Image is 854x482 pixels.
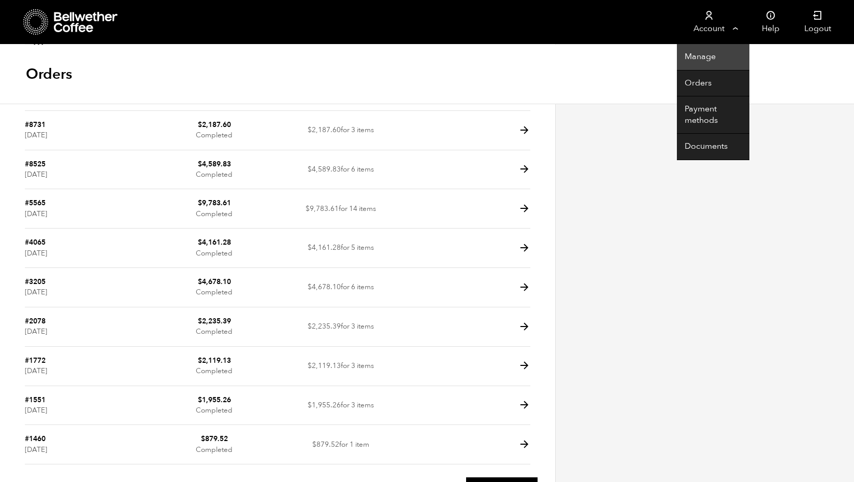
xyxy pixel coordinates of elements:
td: Completed [151,229,278,268]
time: [DATE] [25,327,47,336]
span: $ [306,204,310,214]
span: $ [201,434,205,444]
bdi: 4,678.10 [198,277,231,287]
span: $ [308,164,312,174]
td: for 6 items [278,150,404,190]
a: #1551 [25,395,46,405]
time: [DATE] [25,130,47,140]
span: $ [312,440,316,449]
span: 2,235.39 [308,321,341,331]
bdi: 4,589.83 [198,159,231,169]
span: $ [308,243,312,252]
span: $ [198,395,202,405]
bdi: 879.52 [201,434,228,444]
td: Completed [151,150,278,190]
td: for 14 items [278,189,404,229]
td: for 3 items [278,111,404,150]
a: Documents [677,134,749,160]
span: $ [308,321,312,331]
a: Orders [677,70,749,97]
a: #2078 [25,316,46,326]
bdi: 4,161.28 [198,237,231,247]
span: $ [308,125,312,135]
span: $ [198,120,202,130]
td: for 5 items [278,229,404,268]
span: 879.52 [312,440,339,449]
td: Completed [151,386,278,426]
td: Completed [151,347,278,386]
time: [DATE] [25,366,47,376]
span: 9,783.61 [306,204,339,214]
span: $ [198,198,202,208]
span: $ [198,277,202,287]
a: #5565 [25,198,46,208]
bdi: 2,235.39 [198,316,231,326]
a: #8731 [25,120,46,130]
a: #4065 [25,237,46,247]
td: Completed [151,189,278,229]
span: $ [308,282,312,292]
time: [DATE] [25,248,47,258]
bdi: 9,783.61 [198,198,231,208]
span: 2,187.60 [308,125,341,135]
td: for 3 items [278,347,404,386]
a: #1460 [25,434,46,444]
span: 4,161.28 [308,243,341,252]
span: 4,589.83 [308,164,341,174]
span: $ [198,356,202,365]
time: [DATE] [25,209,47,219]
td: for 3 items [278,307,404,347]
td: Completed [151,425,278,464]
bdi: 2,187.60 [198,120,231,130]
a: #1772 [25,356,46,365]
span: $ [198,159,202,169]
span: 10 [25,32,50,56]
a: #3205 [25,277,46,287]
time: [DATE] [25,169,47,179]
span: $ [308,361,312,371]
span: 4,678.10 [308,282,341,292]
span: 1,955.26 [308,400,341,410]
span: $ [308,400,312,410]
a: Manage [677,44,749,70]
td: for 6 items [278,268,404,307]
td: Completed [151,268,278,307]
td: Completed [151,111,278,150]
td: Completed [151,307,278,347]
span: $ [198,316,202,326]
bdi: 1,955.26 [198,395,231,405]
a: #8525 [25,159,46,169]
bdi: 2,119.13 [198,356,231,365]
time: [DATE] [25,445,47,455]
span: 2,119.13 [308,361,341,371]
time: [DATE] [25,405,47,415]
td: for 1 item [278,425,404,464]
a: Payment methods [677,96,749,134]
td: for 3 items [278,386,404,426]
time: [DATE] [25,287,47,297]
span: $ [198,237,202,247]
h1: Orders [26,65,72,83]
